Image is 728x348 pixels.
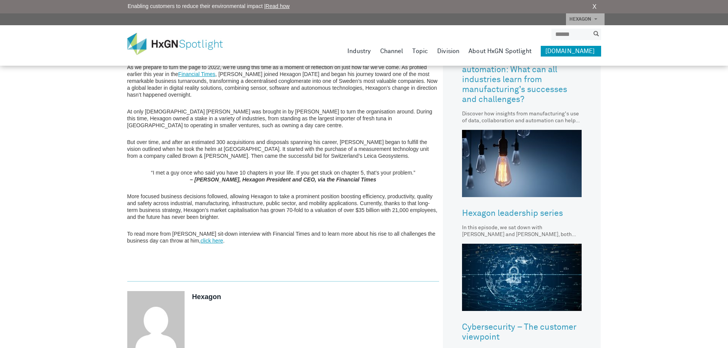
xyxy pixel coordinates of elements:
[566,13,605,25] a: HEXAGON
[462,224,582,238] div: In this episode, we sat down with [PERSON_NAME] and [PERSON_NAME], both from Hexagon's Asset Life...
[127,169,439,183] p: “I met a guy once who said you have 10 chapters in your life. If you get stuck on chapter 5, that...
[592,2,597,11] a: X
[437,46,459,57] a: Division
[412,46,428,57] a: Topic
[462,244,582,311] img: Cybersecurity – The customer viewpoint
[380,46,404,57] a: Channel
[541,46,601,57] a: [DOMAIN_NAME]
[462,49,582,110] a: Data, collaboration and automation: What can all industries learn from manufacturing’s successes ...
[201,238,223,244] a: click here
[462,110,582,124] div: Discover how insights from manufacturing's use of data, collaboration and automation can help you...
[127,139,439,159] p: But over time, and after an estimated 300 acquisitions and disposals spanning his career, [PERSON...
[266,3,290,9] a: Read how
[127,64,439,98] p: As we prepare to turn the page to 2022, we’re using this time as a moment of reflection on just h...
[462,317,582,348] a: Cybersecurity – The customer viewpoint
[178,71,215,77] a: Financial Times
[128,2,290,10] span: Enabling customers to reduce their environmental impact |
[462,203,582,224] a: Hexagon leadership series
[127,193,439,220] p: More focused business decisions followed, allowing Hexagon to take a prominent position boosting ...
[127,230,439,244] p: To read more from [PERSON_NAME] sit-down interview with Financial Times and to learn more about h...
[347,46,371,57] a: Industry
[192,293,221,301] a: hexagon
[469,46,532,57] a: About HxGN Spotlight
[190,176,376,183] strong: – [PERSON_NAME], Hexagon President and CEO, via the Financial Times
[127,33,234,55] img: HxGN Spotlight
[127,108,439,129] p: At only [DEMOGRAPHIC_DATA] [PERSON_NAME] was brought in by [PERSON_NAME] to turn the organisation...
[462,130,582,197] img: Hexagon leadership series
